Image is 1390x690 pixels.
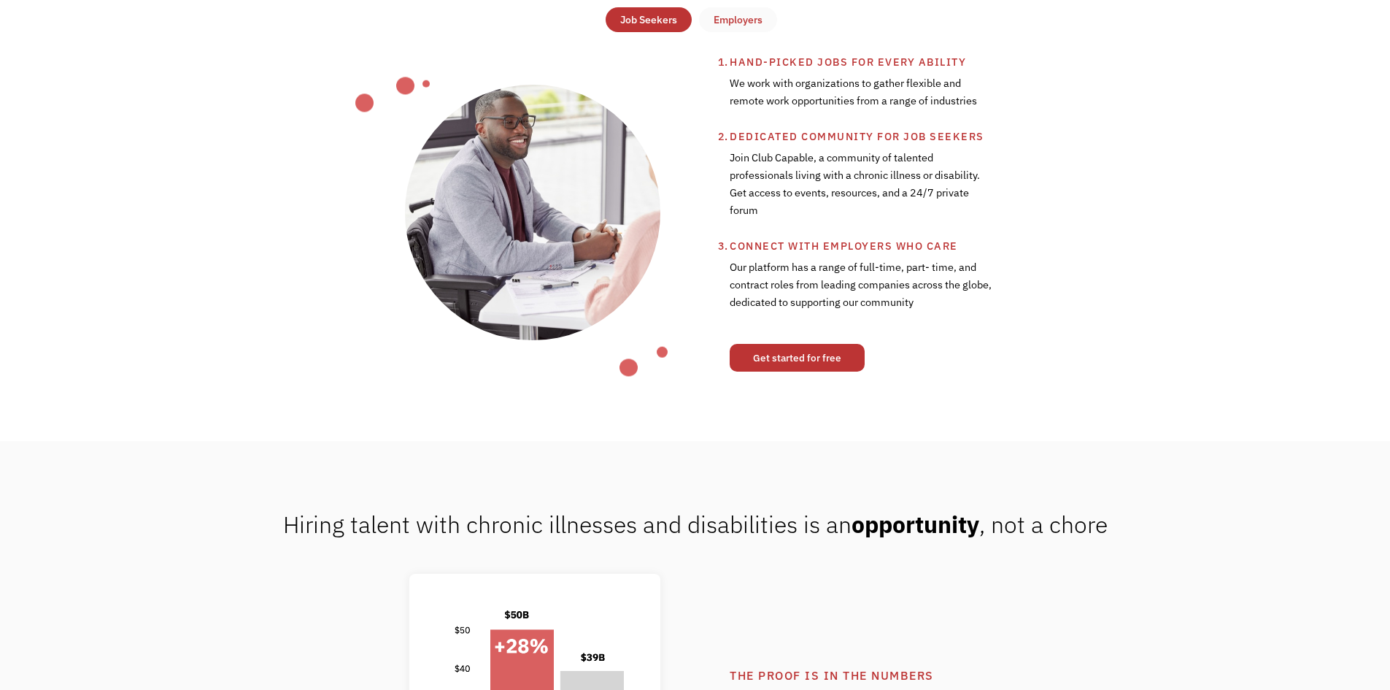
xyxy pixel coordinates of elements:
div: The proof is in the numbers [730,667,1107,684]
a: Get started for free [730,344,865,372]
div: Connect with employers who care [730,237,1107,255]
div: We work with organizations to gather flexible and remote work opportunities from a range of indus... [730,71,994,128]
div: Join Club Capable, a community of talented professionals living with a chronic illness or disabil... [730,145,994,237]
div: Job Seekers [620,11,677,28]
div: Hand-picked jobs for every ability [730,53,1107,71]
div: Our platform has a range of full-time, part- time, and contract roles from leading companies acro... [730,255,994,329]
div: Employers [714,11,762,28]
span: Hiring talent with chronic illnesses and disabilities is an , not a chore [283,509,1108,540]
strong: opportunity [852,509,979,540]
div: Dedicated community for job seekers [730,128,1107,145]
